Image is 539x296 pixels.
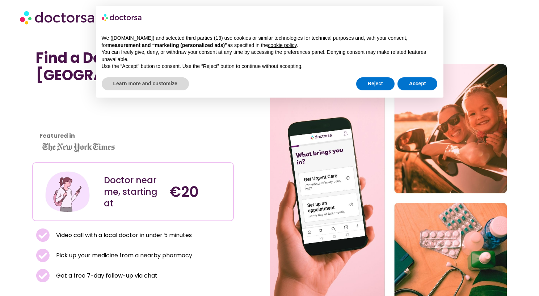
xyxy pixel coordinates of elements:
[169,183,228,201] h4: €20
[102,35,438,49] p: We ([DOMAIN_NAME]) and selected third parties (13) use cookies or similar technologies for techni...
[36,49,230,84] h1: Find a Doctor Near Me in [GEOGRAPHIC_DATA]
[102,77,189,90] button: Learn more and customize
[397,77,438,90] button: Accept
[36,91,101,145] iframe: Customer reviews powered by Trustpilot
[54,271,157,281] span: Get a free 7-day follow-up via chat
[39,132,75,140] strong: Featured in
[54,230,192,240] span: Video call with a local doctor in under 5 minutes
[102,63,438,70] p: Use the “Accept” button to consent. Use the “Reject” button to continue without accepting.
[54,250,192,261] span: Pick up your medicine from a nearby pharmacy
[104,175,162,209] div: Doctor near me, starting at
[108,42,227,48] strong: measurement and “marketing (personalized ads)”
[268,42,296,48] a: cookie policy
[44,168,91,215] img: Illustration depicting a young woman in a casual outfit, engaged with her smartphone. She has a p...
[102,12,142,23] img: logo
[356,77,395,90] button: Reject
[102,49,438,63] p: You can freely give, deny, or withdraw your consent at any time by accessing the preferences pane...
